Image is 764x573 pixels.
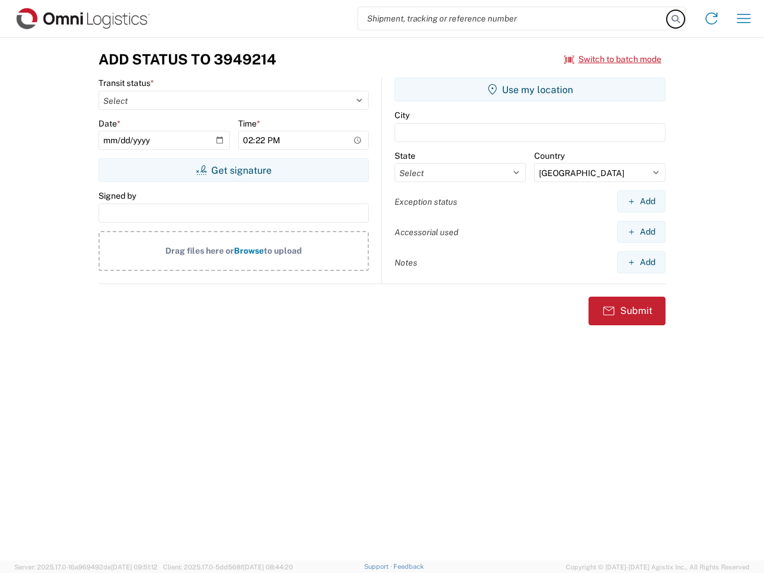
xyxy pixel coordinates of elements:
span: [DATE] 09:51:12 [111,563,158,571]
span: to upload [264,246,302,255]
label: Time [238,118,260,129]
span: Client: 2025.17.0-5dd568f [163,563,293,571]
a: Feedback [393,563,424,570]
label: Accessorial used [395,227,458,238]
button: Get signature [98,158,369,182]
label: Date [98,118,121,129]
span: [DATE] 08:44:20 [243,563,293,571]
button: Submit [589,297,666,325]
label: Signed by [98,190,136,201]
span: Server: 2025.17.0-16a969492de [14,563,158,571]
button: Switch to batch mode [564,50,661,69]
a: Support [364,563,394,570]
label: Transit status [98,78,154,88]
button: Add [617,221,666,243]
label: City [395,110,409,121]
span: Drag files here or [165,246,234,255]
label: Notes [395,257,417,268]
label: Country [534,150,565,161]
input: Shipment, tracking or reference number [358,7,667,30]
button: Add [617,190,666,212]
button: Use my location [395,78,666,101]
span: Copyright © [DATE]-[DATE] Agistix Inc., All Rights Reserved [566,562,750,572]
button: Add [617,251,666,273]
span: Browse [234,246,264,255]
label: State [395,150,415,161]
label: Exception status [395,196,457,207]
h3: Add Status to 3949214 [98,51,276,68]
